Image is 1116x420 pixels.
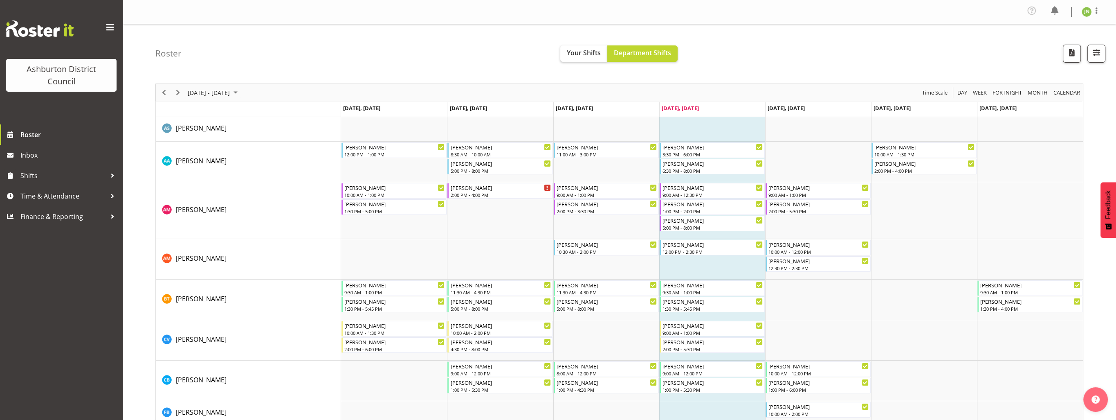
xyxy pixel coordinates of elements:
[662,330,763,336] div: 9:00 AM - 1:00 PM
[176,205,227,215] a: [PERSON_NAME]
[766,199,871,215] div: Anna Mattson"s event - Anna Mattson Begin From Friday, August 29, 2025 at 2:00:00 PM GMT+12:00 En...
[979,104,1017,112] span: [DATE], [DATE]
[768,411,869,417] div: 10:00 AM - 2:00 PM
[447,183,552,199] div: Anna Mattson"s event - Anna Mattson Begin From Tuesday, August 26, 2025 at 2:00:00 PM GMT+12:00 E...
[557,192,657,198] div: 9:00 AM - 1:00 PM
[660,321,765,336] div: Carla Verberne"s event - Carla Verberne Begin From Thursday, August 28, 2025 at 9:00:00 AM GMT+12...
[557,200,657,208] div: [PERSON_NAME]
[557,297,657,305] div: [PERSON_NAME]
[447,142,552,158] div: Amanda Ackroyd"s event - Amanda Ackroyd Begin From Tuesday, August 26, 2025 at 8:30:00 AM GMT+12:...
[660,378,765,393] div: Celeste Bennett"s event - Celeste Bennett Begin From Thursday, August 28, 2025 at 1:00:00 PM GMT+...
[176,156,227,165] span: [PERSON_NAME]
[156,239,341,280] td: Anthea Moore resource
[662,104,699,112] span: [DATE], [DATE]
[768,370,869,377] div: 10:00 AM - 12:00 PM
[554,199,659,215] div: Anna Mattson"s event - Anna Mattson Begin From Wednesday, August 27, 2025 at 2:00:00 PM GMT+12:00...
[450,167,550,174] div: 5:00 PM - 8:00 PM
[660,297,765,312] div: Ben Tomassetti"s event - Ben Tomassetti Begin From Thursday, August 28, 2025 at 1:30:00 PM GMT+12...
[557,305,657,312] div: 5:00 PM - 8:00 PM
[341,337,447,353] div: Carla Verberne"s event - Carla Verberne Begin From Monday, August 25, 2025 at 2:00:00 PM GMT+12:0...
[341,321,447,336] div: Carla Verberne"s event - Carla Verberne Begin From Monday, August 25, 2025 at 10:00:00 AM GMT+12:...
[1063,45,1081,63] button: Download a PDF of the roster according to the set date range.
[344,208,445,215] div: 1:30 PM - 5:00 PM
[662,192,763,198] div: 9:00 AM - 12:30 PM
[450,362,550,370] div: [PERSON_NAME]
[662,248,763,255] div: 12:00 PM - 2:30 PM
[557,362,657,370] div: [PERSON_NAME]
[450,192,550,198] div: 2:00 PM - 4:00 PM
[176,124,227,133] span: [PERSON_NAME]
[874,159,975,167] div: [PERSON_NAME]
[156,142,341,182] td: Amanda Ackroyd resource
[980,305,1080,312] div: 1:30 PM - 4:00 PM
[662,289,763,296] div: 9:30 AM - 1:00 PM
[766,240,871,255] div: Anthea Moore"s event - Anthea Moore Begin From Friday, August 29, 2025 at 10:00:00 AM GMT+12:00 E...
[450,151,550,158] div: 8:30 AM - 10:00 AM
[1027,88,1049,98] span: Month
[176,123,227,133] a: [PERSON_NAME]
[991,88,1024,98] button: Fortnight
[768,386,869,393] div: 1:00 PM - 6:00 PM
[344,305,445,312] div: 1:30 PM - 5:45 PM
[662,159,763,167] div: [PERSON_NAME]
[450,297,550,305] div: [PERSON_NAME]
[14,63,108,88] div: Ashburton District Council
[921,88,948,98] span: Time Scale
[450,330,550,336] div: 10:00 AM - 2:00 PM
[557,289,657,296] div: 11:30 AM - 4:30 PM
[662,378,763,386] div: [PERSON_NAME]
[159,88,170,98] button: Previous
[766,402,871,418] div: Feturi Brown"s event - Feturi Brown Begin From Friday, August 29, 2025 at 10:00:00 AM GMT+12:00 E...
[660,240,765,255] div: Anthea Moore"s event - Anthea Moore Begin From Thursday, August 28, 2025 at 12:00:00 PM GMT+12:00...
[956,88,969,98] button: Timeline Day
[344,151,445,158] div: 12:00 PM - 1:00 PM
[766,361,871,377] div: Celeste Bennett"s event - Celeste Bennett Begin From Friday, August 29, 2025 at 10:00:00 AM GMT+1...
[176,253,227,263] a: [PERSON_NAME]
[972,88,988,98] span: Week
[992,88,1023,98] span: Fortnight
[768,257,869,265] div: [PERSON_NAME]
[450,183,550,192] div: [PERSON_NAME]
[176,408,227,417] span: [PERSON_NAME]
[768,362,869,370] div: [PERSON_NAME]
[344,143,445,151] div: [PERSON_NAME]
[344,346,445,352] div: 2:00 PM - 6:00 PM
[660,142,765,158] div: Amanda Ackroyd"s event - Amanda Ackroyd Begin From Thursday, August 28, 2025 at 3:30:00 PM GMT+12...
[662,338,763,346] div: [PERSON_NAME]
[554,142,659,158] div: Amanda Ackroyd"s event - Amanda Ackroyd Begin From Wednesday, August 27, 2025 at 11:00:00 AM GMT+...
[957,88,968,98] span: Day
[660,337,765,353] div: Carla Verberne"s event - Carla Verberne Begin From Thursday, August 28, 2025 at 2:00:00 PM GMT+12...
[6,20,74,37] img: Rosterit website logo
[662,346,763,352] div: 2:00 PM - 5:30 PM
[450,378,550,386] div: [PERSON_NAME]
[557,240,657,248] div: [PERSON_NAME]
[450,321,550,330] div: [PERSON_NAME]
[447,337,552,353] div: Carla Verberne"s event - Carla Verberne Begin From Tuesday, August 26, 2025 at 4:30:00 PM GMT+12:...
[447,361,552,377] div: Celeste Bennett"s event - Celeste Bennett Begin From Tuesday, August 26, 2025 at 9:00:00 AM GMT+1...
[450,386,550,393] div: 1:00 PM - 5:30 PM
[972,88,988,98] button: Timeline Week
[662,386,763,393] div: 1:00 PM - 5:30 PM
[980,281,1080,289] div: [PERSON_NAME]
[660,280,765,296] div: Ben Tomassetti"s event - Ben Tomassetti Begin From Thursday, August 28, 2025 at 9:30:00 AM GMT+12...
[344,338,445,346] div: [PERSON_NAME]
[554,378,659,393] div: Celeste Bennett"s event - Celeste Bennett Begin From Wednesday, August 27, 2025 at 1:00:00 PM GMT...
[557,386,657,393] div: 1:00 PM - 4:30 PM
[156,182,341,239] td: Anna Mattson resource
[980,289,1080,296] div: 9:30 AM - 1:00 PM
[187,88,231,98] span: [DATE] - [DATE]
[341,280,447,296] div: Ben Tomassetti"s event - Ben Tomassetti Begin From Monday, August 25, 2025 at 9:30:00 AM GMT+12:0...
[766,256,871,272] div: Anthea Moore"s event - Anthea Moore Begin From Friday, August 29, 2025 at 12:30:00 PM GMT+12:00 E...
[614,48,671,57] span: Department Shifts
[20,149,119,161] span: Inbox
[1087,45,1105,63] button: Filter Shifts
[768,265,869,271] div: 12:30 PM - 2:30 PM
[176,335,227,344] span: [PERSON_NAME]
[662,305,763,312] div: 1:30 PM - 5:45 PM
[447,321,552,336] div: Carla Verberne"s event - Carla Verberne Begin From Tuesday, August 26, 2025 at 10:00:00 AM GMT+12...
[450,281,550,289] div: [PERSON_NAME]
[768,104,805,112] span: [DATE], [DATE]
[344,192,445,198] div: 10:00 AM - 1:00 PM
[343,104,380,112] span: [DATE], [DATE]
[768,402,869,411] div: [PERSON_NAME]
